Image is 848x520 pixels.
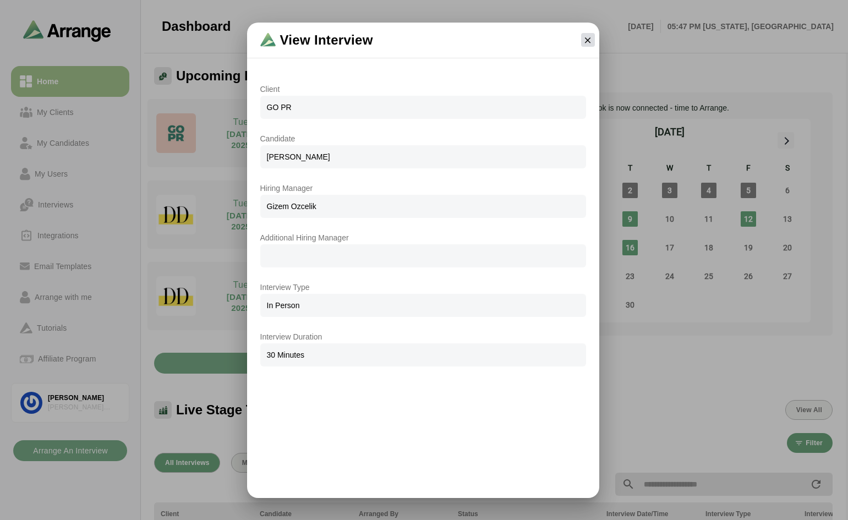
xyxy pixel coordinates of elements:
span: View Interview [280,31,373,49]
p: Additional Hiring Manager [260,231,586,244]
p: Candidate [260,132,586,145]
p: Client [260,83,586,96]
p: Interview Duration [260,330,586,343]
span: In Person [260,294,586,317]
p: Hiring Manager [260,182,586,195]
span: 30 Minutes [260,343,586,366]
span: GO PR [260,96,586,119]
p: Interview Type [260,281,586,294]
span: Gizem Ozcelik [260,195,586,218]
span: [PERSON_NAME] [260,145,586,168]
